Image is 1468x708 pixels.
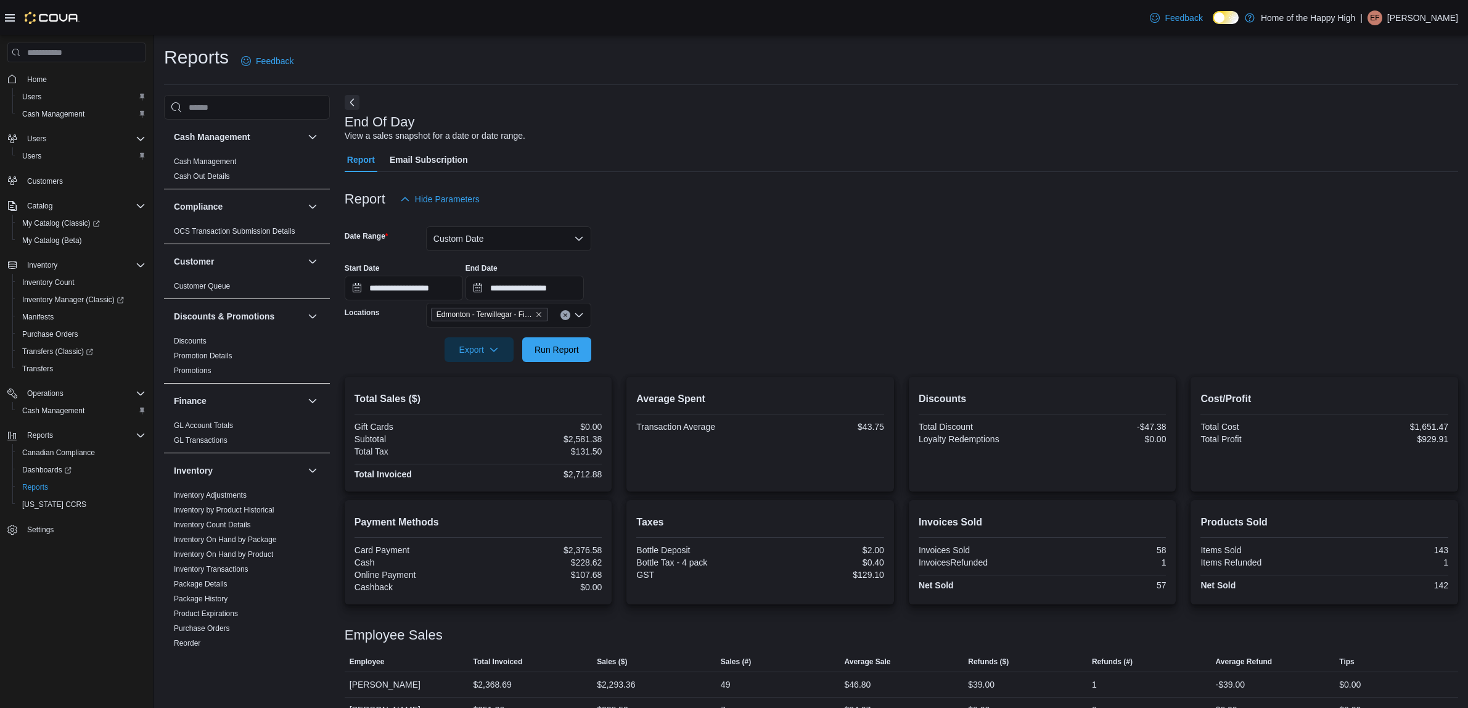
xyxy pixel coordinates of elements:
[17,149,146,163] span: Users
[22,295,124,305] span: Inventory Manager (Classic)
[174,227,295,236] a: OCS Transaction Submission Details
[22,236,82,245] span: My Catalog (Beta)
[1213,24,1213,25] span: Dark Mode
[22,258,62,273] button: Inventory
[968,657,1009,667] span: Refunds ($)
[355,392,602,406] h2: Total Sales ($)
[22,522,59,537] a: Settings
[22,347,93,356] span: Transfers (Classic)
[174,638,200,648] span: Reorder
[355,469,412,479] strong: Total Invoiced
[1200,515,1448,530] h2: Products Sold
[174,609,238,618] a: Product Expirations
[174,535,277,545] span: Inventory On Hand by Package
[1339,657,1354,667] span: Tips
[1200,580,1236,590] strong: Net Sold
[174,580,228,588] a: Package Details
[174,435,228,445] span: GL Transactions
[968,677,994,692] div: $39.00
[27,134,46,144] span: Users
[27,525,54,535] span: Settings
[236,49,298,73] a: Feedback
[22,428,58,443] button: Reports
[17,403,146,418] span: Cash Management
[345,231,388,241] label: Date Range
[481,558,602,567] div: $228.62
[164,334,330,383] div: Discounts & Promotions
[164,418,330,453] div: Finance
[465,263,498,273] label: End Date
[12,343,150,360] a: Transfers (Classic)
[636,422,758,432] div: Transaction Average
[17,292,146,307] span: Inventory Manager (Classic)
[174,200,223,213] h3: Compliance
[174,491,247,500] a: Inventory Adjustments
[1200,558,1322,567] div: Items Refunded
[12,88,150,105] button: Users
[17,275,146,290] span: Inventory Count
[919,392,1167,406] h2: Discounts
[1092,677,1097,692] div: 1
[481,422,602,432] div: $0.00
[12,444,150,461] button: Canadian Compliance
[12,274,150,291] button: Inventory Count
[12,479,150,496] button: Reports
[2,197,150,215] button: Catalog
[2,70,150,88] button: Home
[763,422,884,432] div: $43.75
[174,226,295,236] span: OCS Transaction Submission Details
[473,677,511,692] div: $2,368.69
[481,447,602,456] div: $131.50
[17,107,146,121] span: Cash Management
[355,447,476,456] div: Total Tax
[1327,434,1448,444] div: $929.91
[174,157,236,166] a: Cash Management
[22,131,146,146] span: Users
[174,395,303,407] button: Finance
[2,172,150,190] button: Customers
[174,310,303,323] button: Discounts & Promotions
[12,291,150,308] a: Inventory Manager (Classic)
[164,279,330,298] div: Customer
[17,327,146,342] span: Purchase Orders
[1368,10,1382,25] div: Emily-Francis Hyde
[17,344,98,359] a: Transfers (Classic)
[1165,12,1202,24] span: Feedback
[345,628,443,643] h3: Employee Sales
[1200,392,1448,406] h2: Cost/Profit
[919,422,1040,432] div: Total Discount
[2,257,150,274] button: Inventory
[164,488,330,670] div: Inventory
[1216,657,1273,667] span: Average Refund
[174,366,211,375] a: Promotions
[452,337,506,362] span: Export
[174,535,277,544] a: Inventory On Hand by Package
[174,550,273,559] span: Inventory On Hand by Product
[345,308,380,318] label: Locations
[174,336,207,346] span: Discounts
[22,482,48,492] span: Reports
[426,226,591,251] button: Custom Date
[22,199,146,213] span: Catalog
[395,187,485,212] button: Hide Parameters
[345,672,469,697] div: [PERSON_NAME]
[845,677,871,692] div: $46.80
[17,361,58,376] a: Transfers
[17,216,146,231] span: My Catalog (Classic)
[17,327,83,342] a: Purchase Orders
[1327,545,1448,555] div: 143
[305,199,320,214] button: Compliance
[481,545,602,555] div: $2,376.58
[174,172,230,181] a: Cash Out Details
[12,402,150,419] button: Cash Management
[574,310,584,320] button: Open list of options
[174,464,303,477] button: Inventory
[22,151,41,161] span: Users
[17,89,46,104] a: Users
[174,521,251,529] a: Inventory Count Details
[355,558,476,567] div: Cash
[763,545,884,555] div: $2.00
